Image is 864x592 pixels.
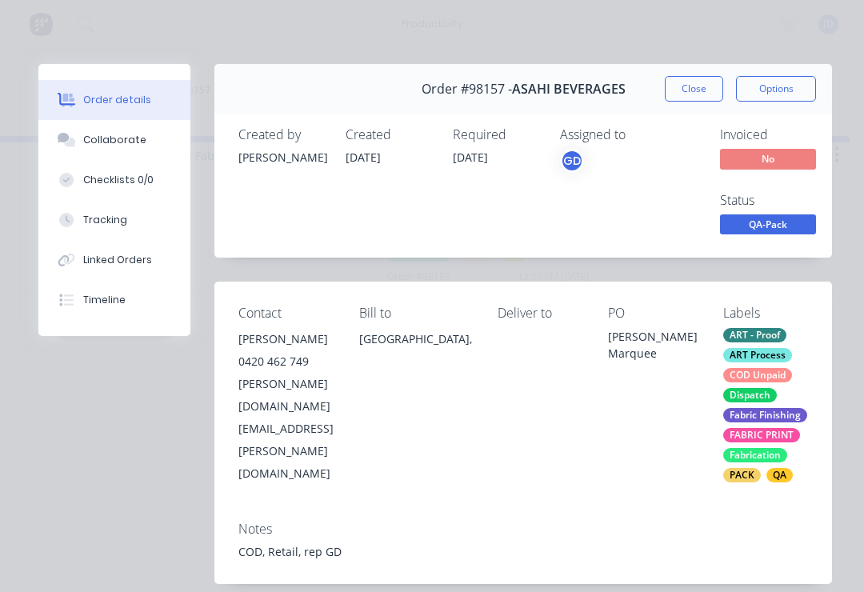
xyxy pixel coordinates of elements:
div: Required [453,127,541,142]
div: Notes [238,522,808,537]
div: [GEOGRAPHIC_DATA], [359,328,472,350]
button: Linked Orders [38,240,190,280]
div: [GEOGRAPHIC_DATA], [359,328,472,379]
button: QA-Pack [720,214,816,238]
button: Tracking [38,200,190,240]
button: Options [736,76,816,102]
span: Order #98157 - [422,82,512,97]
div: [PERSON_NAME][DOMAIN_NAME][EMAIL_ADDRESS][PERSON_NAME][DOMAIN_NAME] [238,373,334,485]
div: Labels [723,306,808,321]
div: Dispatch [723,388,777,402]
div: QA [766,468,793,482]
div: Linked Orders [83,253,152,267]
div: Status [720,193,840,208]
div: Collaborate [83,133,146,147]
div: [PERSON_NAME]0420 462 749[PERSON_NAME][DOMAIN_NAME][EMAIL_ADDRESS][PERSON_NAME][DOMAIN_NAME] [238,328,334,485]
div: Fabrication [723,448,787,462]
button: Collaborate [38,120,190,160]
div: Timeline [83,293,126,307]
div: 0420 462 749 [238,350,334,373]
div: Bill to [359,306,472,321]
button: Timeline [38,280,190,320]
div: ART Process [723,348,792,362]
div: Invoiced [720,127,840,142]
div: PO [608,306,698,321]
span: No [720,149,816,169]
div: [PERSON_NAME] [238,149,326,166]
div: Order details [83,93,151,107]
div: FABRIC PRINT [723,428,800,442]
div: COD Unpaid [723,368,792,382]
div: ART - Proof [723,328,786,342]
button: Close [665,76,723,102]
div: [PERSON_NAME] [238,328,334,350]
span: [DATE] [453,150,488,165]
span: ASAHI BEVERAGES [512,82,626,97]
button: GD [560,149,584,173]
button: Order details [38,80,190,120]
div: Created by [238,127,326,142]
div: Created [346,127,434,142]
div: Fabric Finishing [723,408,807,422]
div: PACK [723,468,761,482]
span: [DATE] [346,150,381,165]
div: [PERSON_NAME] Marquee [608,328,698,362]
div: Assigned to [560,127,720,142]
button: Checklists 0/0 [38,160,190,200]
div: COD, Retail, rep GD [238,543,808,560]
div: Deliver to [498,306,582,321]
div: Checklists 0/0 [83,173,154,187]
div: Contact [238,306,334,321]
div: Tracking [83,213,127,227]
span: QA-Pack [720,214,816,234]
